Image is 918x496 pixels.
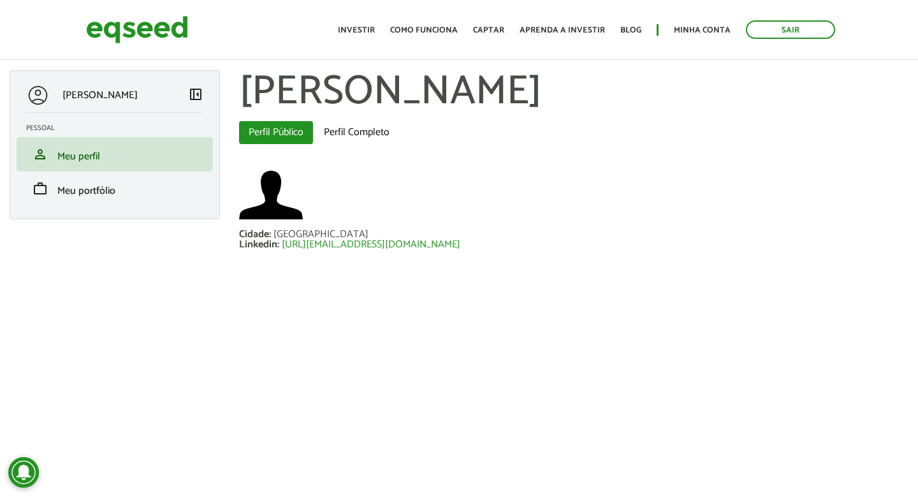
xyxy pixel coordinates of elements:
h1: [PERSON_NAME] [239,70,908,115]
img: Foto de Felipe Bahia Diniz Gadano [239,163,303,227]
div: [GEOGRAPHIC_DATA] [273,230,368,240]
li: Meu portfólio [17,171,213,206]
span: left_panel_close [188,87,203,102]
span: Meu portfólio [57,182,115,200]
a: Perfil Público [239,121,313,144]
a: Sair [746,20,835,39]
a: [URL][EMAIL_ADDRESS][DOMAIN_NAME] [282,240,460,250]
div: Cidade [239,230,273,240]
div: Linkedin [239,240,282,250]
li: Meu perfil [17,137,213,171]
a: Aprenda a investir [520,26,605,34]
a: Ver perfil do usuário. [239,163,303,227]
img: EqSeed [86,13,188,47]
span: Meu perfil [57,148,100,165]
span: person [33,147,48,162]
a: Investir [338,26,375,34]
a: Colapsar menu [188,87,203,105]
h2: Pessoal [26,124,213,132]
a: personMeu perfil [26,147,203,162]
span: work [33,181,48,196]
a: workMeu portfólio [26,181,203,196]
a: Blog [620,26,641,34]
a: Captar [473,26,504,34]
a: Minha conta [674,26,731,34]
a: Perfil Completo [314,121,399,144]
span: : [277,236,279,253]
span: : [269,226,271,243]
a: Como funciona [390,26,458,34]
p: [PERSON_NAME] [62,89,138,101]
